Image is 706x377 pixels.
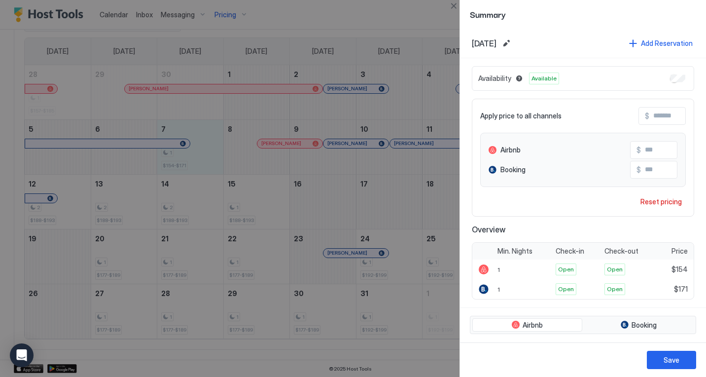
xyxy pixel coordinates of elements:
span: Airbnb [523,321,543,330]
span: $ [636,165,641,174]
span: Available [531,74,557,83]
span: Apply price to all channels [480,112,562,120]
span: Airbnb [500,146,521,154]
span: Availability [478,74,511,83]
span: $ [636,146,641,154]
button: Edit date range [500,38,512,49]
span: Check-out [604,247,638,256]
span: Open [558,265,574,274]
span: $154 [671,265,688,274]
span: Summary [470,8,696,20]
button: Save [647,351,696,369]
span: Overview [472,225,694,234]
span: Price [671,247,688,256]
button: Airbnb [472,318,582,332]
span: Open [558,285,574,294]
span: Check-in [556,247,584,256]
span: Min. Nights [497,247,532,256]
button: Booking [584,318,694,332]
span: Open [607,265,623,274]
div: Reset pricing [640,196,682,207]
span: Booking [632,321,657,330]
button: Blocked dates override all pricing rules and remain unavailable until manually unblocked [513,73,525,84]
span: $ [645,112,649,120]
div: Add Reservation [641,38,693,48]
span: [DATE] [472,38,496,48]
span: Booking [500,165,526,174]
div: Open Intercom Messenger [10,343,34,367]
div: Save [664,355,679,365]
span: 1 [497,266,500,273]
span: Open [607,285,623,294]
button: Reset pricing [636,195,686,208]
div: tab-group [470,316,696,335]
span: 1 [497,286,500,293]
span: $171 [674,285,688,294]
button: Add Reservation [628,37,694,50]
